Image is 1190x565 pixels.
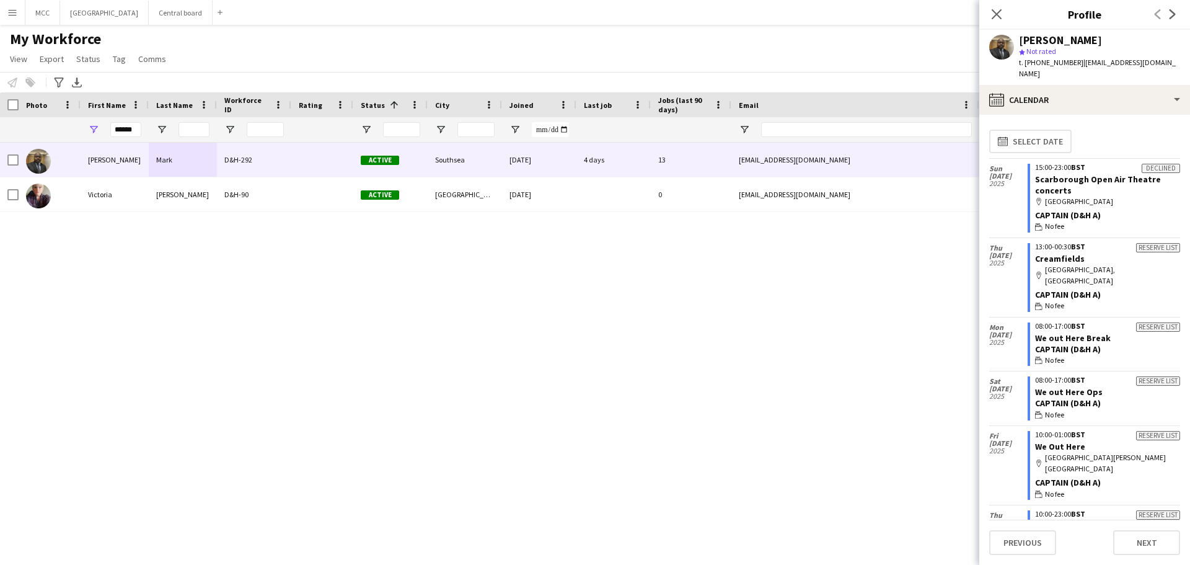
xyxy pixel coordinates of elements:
div: [DATE] [502,177,576,211]
button: Select date [989,130,1072,153]
span: No fee [1045,300,1064,311]
span: Email [739,100,759,110]
a: Scarborough Open Air Theatre concerts [1035,174,1161,196]
a: View [5,51,32,67]
span: BST [1071,242,1085,251]
button: Open Filter Menu [361,124,372,135]
div: 08:00-17:00 [1035,323,1180,330]
span: Last job [584,100,612,110]
a: We out Here Ops [1035,386,1103,398]
a: Export [35,51,69,67]
span: Sun [989,165,1028,172]
span: BST [1071,375,1085,385]
div: [GEOGRAPHIC_DATA][PERSON_NAME] [GEOGRAPHIC_DATA] [1035,452,1180,474]
div: [DATE] [502,143,576,177]
div: D&H-292 [217,143,291,177]
div: Victoria [81,177,149,211]
span: BST [1071,162,1085,172]
div: Reserve list [1136,243,1180,252]
a: We Out Here [1035,441,1085,452]
div: [GEOGRAPHIC_DATA] [428,177,502,211]
div: Reserve list [1136,323,1180,332]
span: [DATE] [989,440,1028,447]
span: BST [1071,321,1085,331]
button: Open Filter Menu [739,124,750,135]
a: We out Here Break [1035,332,1111,344]
div: Captain (D&H A) [1035,289,1180,300]
span: Not rated [1026,47,1056,56]
span: View [10,53,27,65]
h3: Profile [979,6,1190,22]
div: [GEOGRAPHIC_DATA] [1035,196,1180,207]
span: Rating [299,100,322,110]
button: Open Filter Menu [509,124,521,135]
input: Email Filter Input [761,122,972,137]
button: [GEOGRAPHIC_DATA] [60,1,149,25]
span: [DATE] [989,519,1028,527]
img: Victor Mark [26,149,51,174]
span: Workforce ID [224,96,269,114]
div: 13 [651,143,731,177]
span: No fee [1045,409,1064,420]
input: First Name Filter Input [110,122,141,137]
span: Mon [989,324,1028,331]
span: My Workforce [10,30,101,48]
input: Status Filter Input [383,122,420,137]
div: 08:00-17:00 [1035,376,1180,384]
div: 10:00-01:00 [1035,431,1180,438]
img: Victoria Nelson-Taylor [26,184,51,208]
app-action-btn: Advanced filters [51,75,66,90]
div: [GEOGRAPHIC_DATA], [GEOGRAPHIC_DATA] [1035,264,1180,287]
button: Open Filter Menu [88,124,99,135]
div: Captain (D&H A) [1035,210,1180,221]
span: Status [76,53,100,65]
span: Jobs (last 90 days) [658,96,709,114]
span: Joined [509,100,534,110]
span: Fri [989,432,1028,440]
span: 2025 [989,447,1028,455]
span: Tag [113,53,126,65]
button: Open Filter Menu [435,124,446,135]
a: Tag [108,51,131,67]
span: 2025 [989,180,1028,187]
button: Previous [989,530,1056,555]
div: 0 [651,177,731,211]
a: Comms [133,51,171,67]
div: 10:00-23:00 [1035,510,1180,518]
div: Reserve list [1136,431,1180,440]
span: Photo [26,100,47,110]
span: 2025 [989,339,1028,346]
div: D&H-90 [217,177,291,211]
div: 15:00-23:00 [1035,164,1180,171]
button: MCC [25,1,60,25]
span: Thu [989,512,1028,519]
div: [PERSON_NAME] [81,143,149,177]
div: Captain (D&H A) [1035,477,1180,488]
span: [DATE] [989,172,1028,180]
span: Last Name [156,100,193,110]
span: Active [361,156,399,165]
span: Thu [989,244,1028,252]
div: 4 days [576,143,651,177]
button: Next [1113,530,1180,555]
div: [EMAIL_ADDRESS][DOMAIN_NAME] [731,177,979,211]
span: | [EMAIL_ADDRESS][DOMAIN_NAME] [1019,58,1176,78]
button: Open Filter Menu [224,124,236,135]
input: Last Name Filter Input [178,122,209,137]
span: [DATE] [989,331,1028,339]
span: 2025 [989,393,1028,400]
span: No fee [1045,489,1064,500]
button: Open Filter Menu [156,124,167,135]
span: Comms [138,53,166,65]
span: City [435,100,449,110]
span: BST [1071,509,1085,518]
span: Status [361,100,385,110]
div: Captain (D&H A) [1035,344,1180,355]
a: Status [71,51,105,67]
input: City Filter Input [457,122,495,137]
span: Export [40,53,64,65]
button: Central board [149,1,213,25]
div: Mark [149,143,217,177]
div: Reserve list [1136,376,1180,386]
span: 2025 [989,259,1028,267]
